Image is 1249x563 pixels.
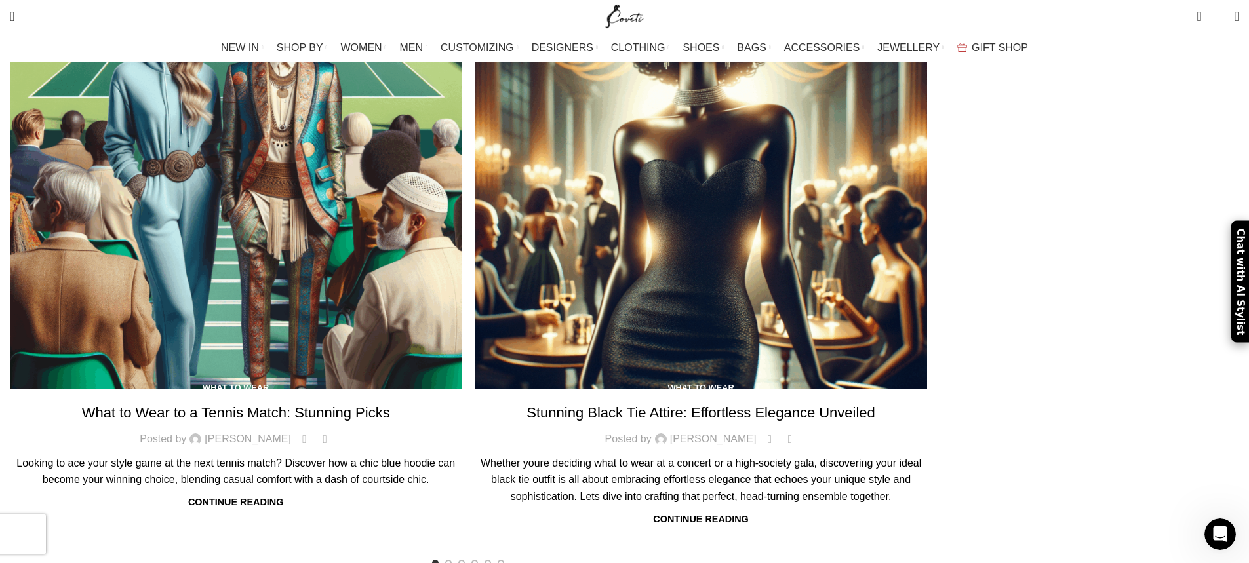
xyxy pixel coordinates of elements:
[737,35,770,61] a: BAGS
[784,35,865,61] a: ACCESSORIES
[82,404,390,421] a: What to Wear to a Tennis Match: Stunning Picks
[957,43,967,52] img: GiftBag
[737,41,766,54] span: BAGS
[532,41,593,54] span: DESIGNERS
[532,35,598,61] a: DESIGNERS
[667,383,734,393] a: What to wear
[957,35,1028,61] a: GIFT SHOP
[203,383,269,393] a: What to wear
[877,41,940,54] span: JEWELLERY
[972,41,1028,54] span: GIFT SHOP
[783,431,797,448] a: 0
[1198,7,1208,16] span: 0
[1190,3,1208,29] a: 0
[605,431,652,448] span: Posted by
[277,35,328,61] a: SHOP BY
[400,35,427,61] a: MEN
[877,35,944,61] a: JEWELLERY
[205,431,291,448] a: [PERSON_NAME]
[526,404,875,421] a: Stunning Black Tie Attire: Effortless Elegance Unveiled
[603,10,646,21] a: Site logo
[670,431,757,448] a: [PERSON_NAME]
[189,433,201,445] img: author-avatar
[655,433,667,445] img: author-avatar
[611,35,670,61] a: CLOTHING
[1214,13,1224,23] span: 0
[221,41,259,54] span: NEW IN
[441,35,519,61] a: CUSTOMIZING
[683,41,719,54] span: SHOES
[475,455,926,505] div: Whether youre deciding what to wear at a concert or a high-society gala, discovering your ideal b...
[611,41,665,54] span: CLOTHING
[784,41,860,54] span: ACCESSORIES
[683,35,724,61] a: SHOES
[318,431,332,448] a: 0
[326,429,336,439] span: 0
[1204,518,1236,550] iframe: Intercom live chat
[441,41,514,54] span: CUSTOMIZING
[10,455,462,488] div: Looking to ace your style game at the next tennis match? Discover how a chic blue hoodie can beco...
[653,514,749,524] a: Continue reading
[277,41,323,54] span: SHOP BY
[1212,3,1225,29] div: My Wishlist
[341,41,382,54] span: WOMEN
[221,35,264,61] a: NEW IN
[3,3,21,29] a: Search
[188,497,284,507] a: Continue reading
[3,35,1246,61] div: Main navigation
[140,431,186,448] span: Posted by
[791,429,801,439] span: 0
[341,35,387,61] a: WOMEN
[400,41,424,54] span: MEN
